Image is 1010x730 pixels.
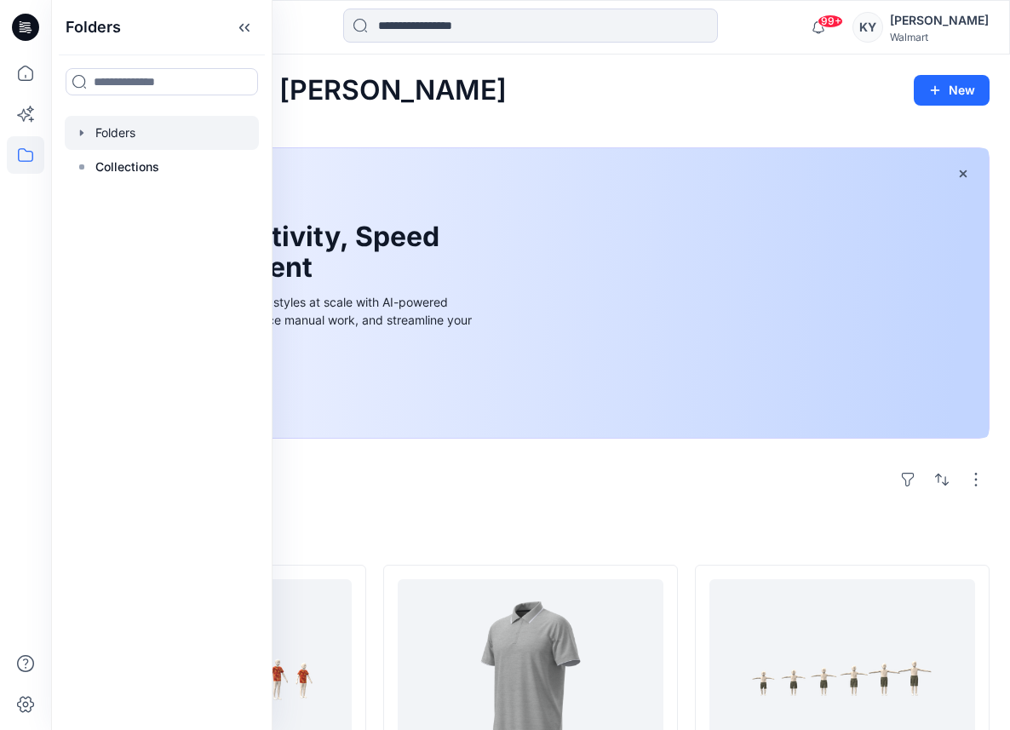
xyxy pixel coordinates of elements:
h2: Welcome back, [PERSON_NAME] [72,75,507,106]
div: Explore ideas faster and recolor styles at scale with AI-powered tools that boost creativity, red... [93,293,476,347]
div: KY [852,12,883,43]
h4: Styles [72,527,990,548]
button: New [914,75,990,106]
div: [PERSON_NAME] [890,10,989,31]
span: 99+ [818,14,843,28]
a: Discover more [93,367,476,401]
p: Collections [95,157,159,177]
div: Walmart [890,31,989,43]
